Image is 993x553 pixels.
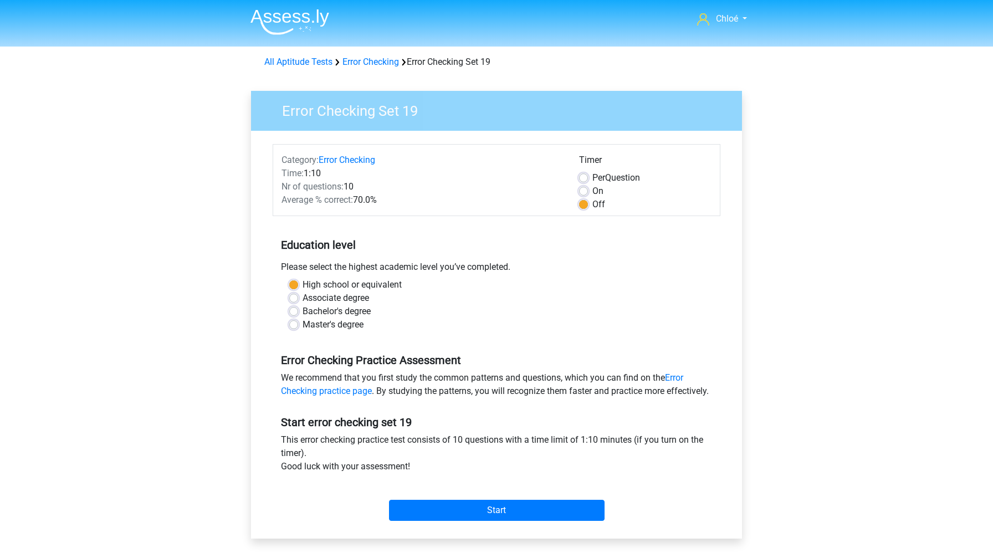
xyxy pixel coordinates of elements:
div: 10 [273,180,571,193]
div: Please select the highest academic level you’ve completed. [273,260,720,278]
div: 70.0% [273,193,571,207]
h5: Start error checking set 19 [281,416,712,429]
a: All Aptitude Tests [264,57,332,67]
a: Error Checking [342,57,399,67]
div: This error checking practice test consists of 10 questions with a time limit of 1:10 minutes (if ... [273,433,720,478]
label: Off [592,198,605,211]
span: Per [592,172,605,183]
div: 1:10 [273,167,571,180]
label: Question [592,171,640,185]
label: Associate degree [303,291,369,305]
span: Nr of questions: [281,181,344,192]
span: Category: [281,155,319,165]
label: On [592,185,603,198]
span: Average % correct: [281,194,353,205]
h5: Error Checking Practice Assessment [281,354,712,367]
div: Timer [579,153,712,171]
a: Chloé [693,12,751,25]
label: High school or equivalent [303,278,402,291]
div: We recommend that you first study the common patterns and questions, which you can find on the . ... [273,371,720,402]
a: Error Checking [319,155,375,165]
h5: Education level [281,234,712,256]
span: Chloé [716,13,738,24]
h3: Error Checking Set 19 [269,98,734,120]
div: Error Checking Set 19 [260,55,733,69]
label: Bachelor's degree [303,305,371,318]
img: Assessly [250,9,329,35]
label: Master's degree [303,318,364,331]
span: Time: [281,168,304,178]
input: Start [389,500,605,521]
